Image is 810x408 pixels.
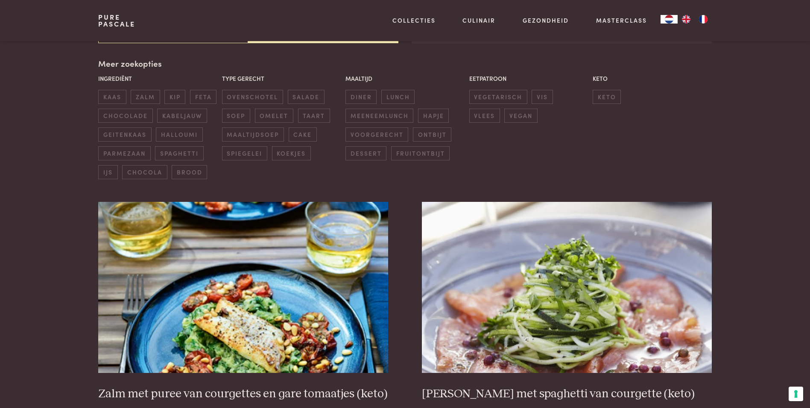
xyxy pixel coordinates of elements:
button: Uw voorkeuren voor toestemming voor trackingtechnologieën [789,387,803,401]
span: halloumi [156,127,202,142]
span: brood [172,165,207,179]
span: geitenkaas [98,127,151,142]
span: ijs [98,165,117,179]
h3: Zalm met puree van courgettes en gare tomaatjes (keto) [98,387,388,402]
span: chocolade [98,109,152,123]
p: Maaltijd [345,74,465,83]
p: Ingrediënt [98,74,217,83]
span: koekjes [272,146,311,160]
p: Keto [593,74,712,83]
a: PurePascale [98,14,135,27]
a: Gezondheid [523,16,569,25]
span: ontbijt [413,127,451,142]
h3: [PERSON_NAME] met spaghetti van courgette (keto) [422,387,711,402]
span: keto [593,90,621,104]
span: cake [289,127,317,142]
span: feta [190,90,216,104]
span: spaghetti [155,146,203,160]
span: kabeljauw [157,109,207,123]
span: salade [288,90,325,104]
span: parmezaan [98,146,150,160]
span: kaas [98,90,126,104]
span: kip [164,90,185,104]
span: meeneemlunch [345,109,413,123]
span: omelet [255,109,293,123]
span: chocola [122,165,167,179]
a: Zalm met puree van courgettes en gare tomaatjes (keto) Zalm met puree van courgettes en gare toma... [98,202,388,401]
span: diner [345,90,377,104]
span: vegetarisch [469,90,527,104]
a: Collecties [392,16,436,25]
span: hapje [418,109,449,123]
div: Language [661,15,678,24]
img: Zalm met puree van courgettes en gare tomaatjes (keto) [98,202,388,373]
p: Type gerecht [222,74,341,83]
img: Rauwe zalm met spaghetti van courgette (keto) [422,202,711,373]
p: Eetpatroon [469,74,588,83]
span: voorgerecht [345,127,408,142]
span: taart [298,109,330,123]
a: Culinair [462,16,495,25]
span: vegan [504,109,537,123]
span: maaltijdsoep [222,127,284,142]
a: Rauwe zalm met spaghetti van courgette (keto) [PERSON_NAME] met spaghetti van courgette (keto) [422,202,711,401]
span: vlees [469,109,500,123]
a: NL [661,15,678,24]
span: zalm [131,90,160,104]
span: fruitontbijt [391,146,450,160]
span: ovenschotel [222,90,283,104]
span: dessert [345,146,386,160]
span: lunch [381,90,415,104]
a: EN [678,15,695,24]
span: soep [222,109,250,123]
aside: Language selected: Nederlands [661,15,712,24]
a: Masterclass [596,16,647,25]
a: FR [695,15,712,24]
ul: Language list [678,15,712,24]
span: vis [532,90,553,104]
span: spiegelei [222,146,267,160]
